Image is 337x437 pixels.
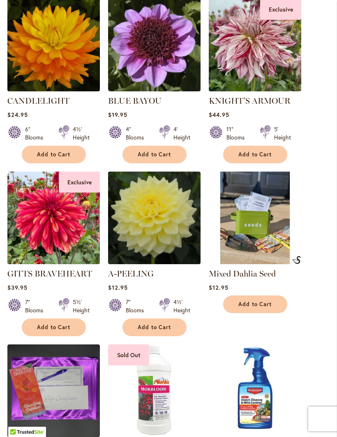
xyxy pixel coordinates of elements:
span: $44.95 [209,111,229,119]
img: Mixed Dahlia Seed [292,256,302,264]
div: 4' Height [173,125,190,142]
a: GITTS BRAVEHEART Exclusive [7,258,100,266]
span: Add to Cart [238,301,272,308]
div: 4½' Height [73,125,90,142]
img: GITTS BRAVEHEART [7,172,100,264]
img: Gift Certificate [7,344,100,437]
div: 5' Height [274,125,291,142]
a: BLUE BAYOU [108,85,201,93]
span: $39.95 [7,284,28,291]
a: BLUE BAYOU [108,96,162,106]
span: $19.95 [108,111,127,119]
span: $12.95 [209,284,229,291]
a: GITTS BRAVEHEART [7,269,92,279]
div: 6" Blooms [25,125,48,142]
div: Sold Out [108,344,149,365]
iframe: Launch Accessibility Center [6,408,29,431]
img: Mixed Dahlia Seed [209,172,301,264]
div: 4½' Height [173,298,190,314]
span: $12.95 [108,284,128,291]
a: Mixed Dahlia Seed [209,269,276,279]
span: Add to Cart [238,151,272,158]
span: $24.95 [7,111,28,119]
div: 7" Blooms [126,298,149,314]
button: Add to Cart [223,146,287,163]
a: CANDLELIGHT [7,96,69,106]
button: Add to Cart [223,295,287,313]
a: A-Peeling [108,258,201,266]
span: Add to Cart [37,324,71,331]
a: KNIGHT'S ARMOUR Exclusive [209,85,301,93]
div: 4" Blooms [126,125,149,142]
a: KNIGHT'S ARMOUR [209,96,291,106]
button: Add to Cart [22,318,86,336]
a: CANDLELIGHT [7,85,100,93]
img: Bioadvanced (Bayer) 3 In 1 – 24 oz., Ready To Use [209,344,301,437]
div: 7" Blooms [25,298,48,314]
button: Add to Cart [22,146,86,163]
div: Exclusive [59,172,100,193]
div: 5½' Height [73,298,90,314]
img: A-Peeling [108,172,201,264]
span: Add to Cart [138,151,171,158]
a: Mixed Dahlia Seed Mixed Dahlia Seed [209,258,301,266]
div: 11" Blooms [226,125,250,142]
button: Add to Cart [122,318,187,336]
span: Add to Cart [138,324,171,331]
img: Alaska Morbloom Fertilizer [108,344,201,437]
button: Add to Cart [122,146,187,163]
a: A-PEELING [108,269,154,279]
span: Add to Cart [37,151,71,158]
